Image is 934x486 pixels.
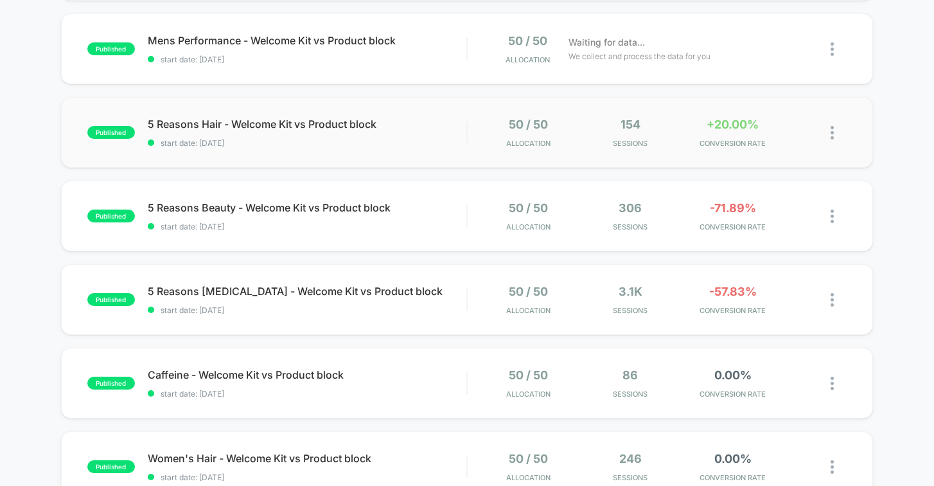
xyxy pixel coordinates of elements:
span: Allocation [506,55,550,64]
span: +20.00% [707,118,759,131]
img: close [831,210,834,223]
span: published [87,210,135,222]
span: CONVERSION RATE [685,222,780,231]
span: 50 / 50 [509,285,548,298]
span: 5 Reasons Beauty - Welcome Kit vs Product block [148,201,467,214]
span: published [87,460,135,473]
span: Sessions [583,222,678,231]
span: 0.00% [714,368,752,382]
span: Sessions [583,473,678,482]
span: 50 / 50 [509,118,548,131]
span: 3.1k [619,285,642,298]
span: start date: [DATE] [148,473,467,482]
span: Mens Performance - Welcome Kit vs Product block [148,34,467,47]
span: start date: [DATE] [148,55,467,64]
span: 154 [621,118,640,131]
span: 50 / 50 [509,201,548,215]
span: 5 Reasons Hair - Welcome Kit vs Product block [148,118,467,130]
span: start date: [DATE] [148,389,467,399]
img: close [831,42,834,56]
span: Sessions [583,390,678,399]
span: start date: [DATE] [148,138,467,148]
span: published [87,293,135,306]
span: 5 Reasons [MEDICAL_DATA] - Welcome Kit vs Product block [148,285,467,298]
span: start date: [DATE] [148,305,467,315]
span: start date: [DATE] [148,222,467,231]
span: Sessions [583,139,678,148]
span: published [87,126,135,139]
img: close [831,460,834,474]
span: Allocation [506,222,551,231]
span: CONVERSION RATE [685,473,780,482]
span: We collect and process the data for you [568,50,710,62]
img: close [831,377,834,390]
span: 86 [622,368,638,382]
span: CONVERSION RATE [685,139,780,148]
span: CONVERSION RATE [685,390,780,399]
span: Allocation [506,139,551,148]
span: -57.83% [709,285,757,298]
img: close [831,126,834,139]
span: published [87,42,135,55]
span: published [87,377,135,390]
span: 50 / 50 [509,452,548,465]
span: 246 [619,452,642,465]
span: 50 / 50 [508,34,547,48]
span: Allocation [506,473,551,482]
span: Allocation [506,306,551,315]
img: close [831,293,834,307]
span: Caffeine - Welcome Kit vs Product block [148,368,467,381]
span: Sessions [583,306,678,315]
span: 306 [619,201,642,215]
span: Allocation [506,390,551,399]
span: CONVERSION RATE [685,306,780,315]
span: Waiting for data... [568,35,645,50]
span: -71.89% [710,201,756,215]
span: 50 / 50 [509,368,548,382]
span: Women's Hair - Welcome Kit vs Product block [148,452,467,465]
span: 0.00% [714,452,752,465]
